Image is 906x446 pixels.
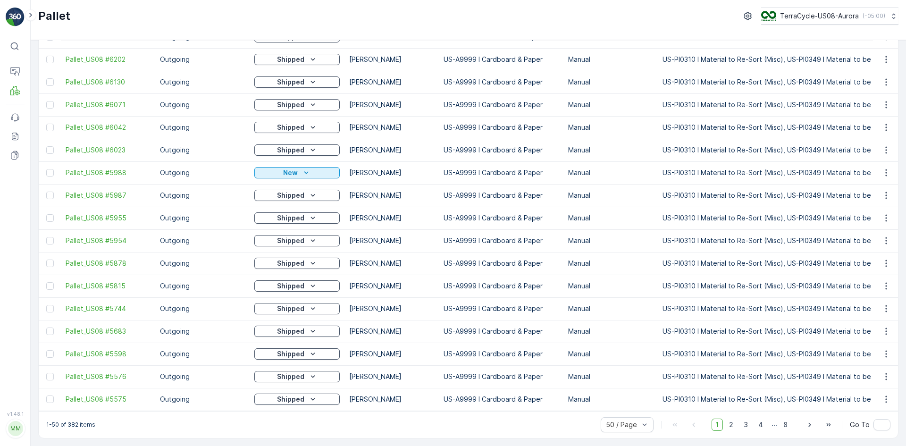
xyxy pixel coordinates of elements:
div: Toggle Row Selected [46,101,54,109]
div: Toggle Row Selected [46,350,54,358]
button: Shipped [254,122,340,133]
p: Shipped [277,123,304,132]
p: Pallet [38,8,70,24]
a: Pallet_US08 #6071 [66,100,151,109]
p: Shipped [277,327,304,336]
span: Pallet_US08 #5955 [66,213,151,223]
td: US-A9999 I Cardboard & Paper [439,252,563,275]
div: Toggle Row Selected [46,305,54,312]
p: Shipped [277,349,304,359]
td: Outgoing [155,343,250,365]
td: US-A9999 I Cardboard & Paper [439,343,563,365]
td: Manual [563,93,658,116]
a: Pallet_US08 #5575 [66,395,151,404]
td: Outgoing [155,229,250,252]
div: Toggle Row Selected [46,373,54,380]
div: Toggle Row Selected [46,237,54,244]
td: [PERSON_NAME] [344,343,439,365]
div: Toggle Row Selected [46,214,54,222]
td: Manual [563,71,658,93]
a: Pallet_US08 #6023 [66,145,151,155]
p: Shipped [277,145,304,155]
td: [PERSON_NAME] [344,229,439,252]
div: Toggle Row Selected [46,169,54,177]
td: Outgoing [155,48,250,71]
span: FD, SC7288, [DATE], #1 [31,155,106,163]
span: FD, SC7288, [DATE], #2 [31,411,107,419]
td: US-A9999 I Cardboard & Paper [439,93,563,116]
td: US-A9999 I Cardboard & Paper [439,365,563,388]
span: FD Pallet [50,217,79,225]
div: Toggle Row Selected [46,124,54,131]
td: [PERSON_NAME] [344,297,439,320]
span: Pallet_US08 #5878 [66,259,151,268]
span: Go To [850,420,870,429]
td: [PERSON_NAME] [344,388,439,411]
td: [PERSON_NAME] [344,161,439,184]
td: US-A9999 I Cardboard & Paper [439,207,563,229]
span: 3 [739,419,752,431]
button: Shipped [254,54,340,65]
button: Shipped [254,144,340,156]
a: Pallet_US08 #6130 [66,77,151,87]
button: Shipped [254,99,340,110]
span: Pallet_US08 #6042 [66,123,151,132]
span: 1 [712,419,723,431]
span: Tare Weight : [8,202,53,210]
td: Manual [563,116,658,139]
div: Toggle Row Selected [46,282,54,290]
span: Total Weight : [8,170,55,178]
td: [PERSON_NAME] [344,365,439,388]
span: Total Weight : [8,427,55,435]
div: Toggle Row Selected [46,56,54,63]
td: US-A9999 I Cardboard & Paper [439,388,563,411]
td: Outgoing [155,184,250,207]
p: Shipped [277,372,304,381]
a: Pallet_US08 #5815 [66,281,151,291]
span: - [50,186,53,194]
span: - [55,427,59,435]
td: US-A9999 I Cardboard & Paper [439,71,563,93]
span: Name : [8,155,31,163]
td: US-A9999 I Cardboard & Paper [439,320,563,343]
span: - [55,170,59,178]
button: Shipped [254,326,340,337]
td: Outgoing [155,252,250,275]
td: Manual [563,343,658,365]
td: Outgoing [155,207,250,229]
button: New [254,167,340,178]
a: Pallet_US08 #5598 [66,349,151,359]
button: Shipped [254,235,340,246]
td: Outgoing [155,365,250,388]
button: Shipped [254,258,340,269]
td: Manual [563,388,658,411]
td: Manual [563,48,658,71]
div: Toggle Row Selected [46,78,54,86]
div: Toggle Row Selected [46,192,54,199]
span: Material : [8,233,40,241]
td: Outgoing [155,388,250,411]
td: Manual [563,139,658,161]
td: Manual [563,184,658,207]
td: [PERSON_NAME] [344,71,439,93]
td: Outgoing [155,139,250,161]
p: Shipped [277,304,304,313]
a: Pallet_US08 #5576 [66,372,151,381]
span: v 1.48.1 [6,411,25,417]
div: MM [8,421,23,436]
p: TerraCycle-US08-Aurora [780,11,859,21]
td: Manual [563,252,658,275]
p: Shipped [277,213,304,223]
td: Manual [563,229,658,252]
td: Outgoing [155,320,250,343]
button: Shipped [254,76,340,88]
a: Pallet_US08 #5987 [66,191,151,200]
a: Pallet_US08 #6202 [66,55,151,64]
p: Shipped [277,55,304,64]
td: Manual [563,320,658,343]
